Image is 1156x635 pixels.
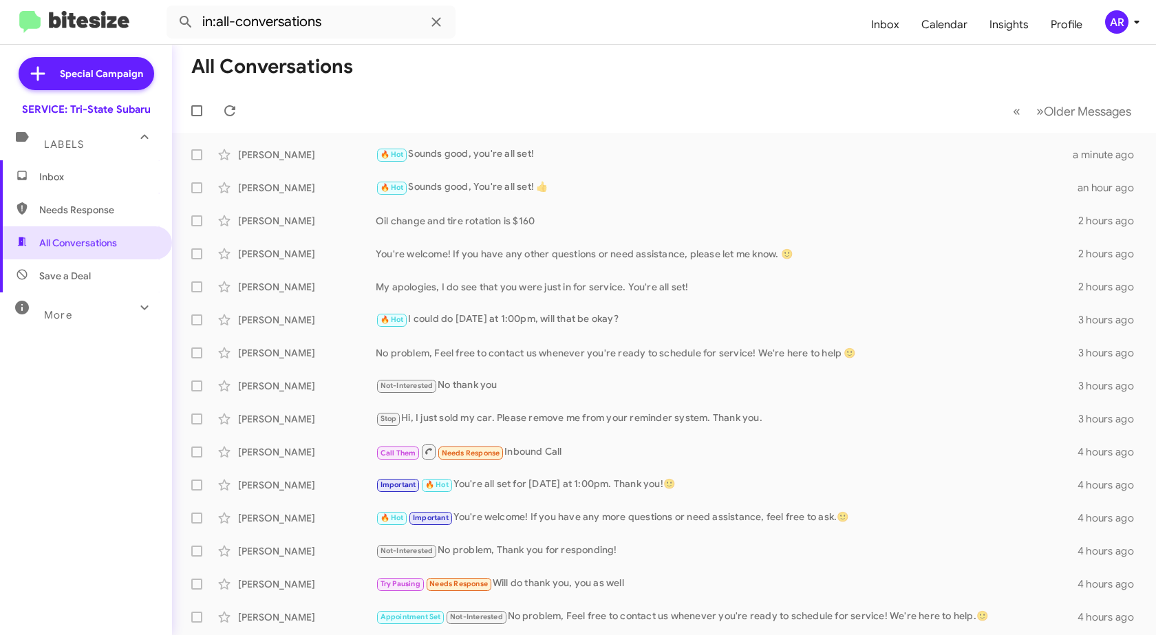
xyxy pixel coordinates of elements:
div: 3 hours ago [1078,379,1145,393]
span: 🔥 Hot [381,315,404,324]
button: AR [1093,10,1141,34]
span: 🔥 Hot [381,183,404,192]
span: Important [413,513,449,522]
div: [PERSON_NAME] [238,280,376,294]
div: [PERSON_NAME] [238,577,376,591]
span: Needs Response [429,579,488,588]
span: Labels [44,138,84,151]
span: Needs Response [442,449,500,458]
div: Sounds good, You're all set! 👍 [376,180,1078,195]
div: 4 hours ago [1078,511,1145,525]
nav: Page navigation example [1005,97,1139,125]
span: Special Campaign [60,67,143,80]
span: 🔥 Hot [425,480,449,489]
div: [PERSON_NAME] [238,478,376,492]
div: 2 hours ago [1078,214,1145,228]
div: Sounds good, you're all set! [376,147,1073,162]
span: 🔥 Hot [381,513,404,522]
span: 🔥 Hot [381,150,404,159]
div: [PERSON_NAME] [238,148,376,162]
div: [PERSON_NAME] [238,214,376,228]
span: Not-Interested [450,612,503,621]
div: No problem, Thank you for responding! [376,543,1078,559]
div: [PERSON_NAME] [238,610,376,624]
div: 4 hours ago [1078,478,1145,492]
input: Search [167,6,456,39]
span: Save a Deal [39,269,91,283]
a: Inbox [860,5,910,45]
div: You're welcome! If you have any other questions or need assistance, please let me know. 🙂 [376,247,1078,261]
span: Important [381,480,416,489]
div: 3 hours ago [1078,346,1145,360]
div: 3 hours ago [1078,412,1145,426]
span: Inbox [39,170,156,184]
div: 3 hours ago [1078,313,1145,327]
div: 2 hours ago [1078,280,1145,294]
span: » [1036,103,1044,120]
span: All Conversations [39,236,117,250]
div: AR [1105,10,1128,34]
div: SERVICE: Tri-State Subaru [22,103,151,116]
span: Not-Interested [381,381,433,390]
div: [PERSON_NAME] [238,379,376,393]
div: [PERSON_NAME] [238,544,376,558]
div: [PERSON_NAME] [238,181,376,195]
div: 4 hours ago [1078,610,1145,624]
span: Try Pausing [381,579,420,588]
div: My apologies, I do see that you were just in for service. You're all set! [376,280,1078,294]
div: You're welcome! If you have any more questions or need assistance, feel free to ask.🙂 [376,510,1078,526]
a: Special Campaign [19,57,154,90]
div: [PERSON_NAME] [238,247,376,261]
span: « [1013,103,1020,120]
h1: All Conversations [191,56,353,78]
div: an hour ago [1078,181,1145,195]
div: 2 hours ago [1078,247,1145,261]
div: Oil change and tire rotation is $160 [376,214,1078,228]
div: I could do [DATE] at 1:00pm, will that be okay? [376,312,1078,327]
span: More [44,309,72,321]
div: [PERSON_NAME] [238,346,376,360]
span: Older Messages [1044,104,1131,119]
span: Appointment Set [381,612,441,621]
div: 4 hours ago [1078,544,1145,558]
button: Previous [1005,97,1029,125]
button: Next [1028,97,1139,125]
a: Profile [1040,5,1093,45]
a: Insights [978,5,1040,45]
div: [PERSON_NAME] [238,511,376,525]
div: No thank you [376,378,1078,394]
div: [PERSON_NAME] [238,445,376,459]
div: [PERSON_NAME] [238,313,376,327]
div: Will do thank you, you as well [376,576,1078,592]
div: No problem, Feel free to contact us whenever you're ready to schedule for service! We're here to ... [376,609,1078,625]
div: a minute ago [1073,148,1145,162]
div: [PERSON_NAME] [238,412,376,426]
span: Not-Interested [381,546,433,555]
div: No problem, Feel free to contact us whenever you're ready to schedule for service! We're here to ... [376,346,1078,360]
span: Needs Response [39,203,156,217]
a: Calendar [910,5,978,45]
span: Call Them [381,449,416,458]
div: 4 hours ago [1078,577,1145,591]
div: You're all set for [DATE] at 1:00pm. Thank you!🙂 [376,477,1078,493]
div: Inbound Call [376,443,1078,460]
span: Stop [381,414,397,423]
div: 4 hours ago [1078,445,1145,459]
div: Hi, I just sold my car. Please remove me from your reminder system. Thank you. [376,411,1078,427]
